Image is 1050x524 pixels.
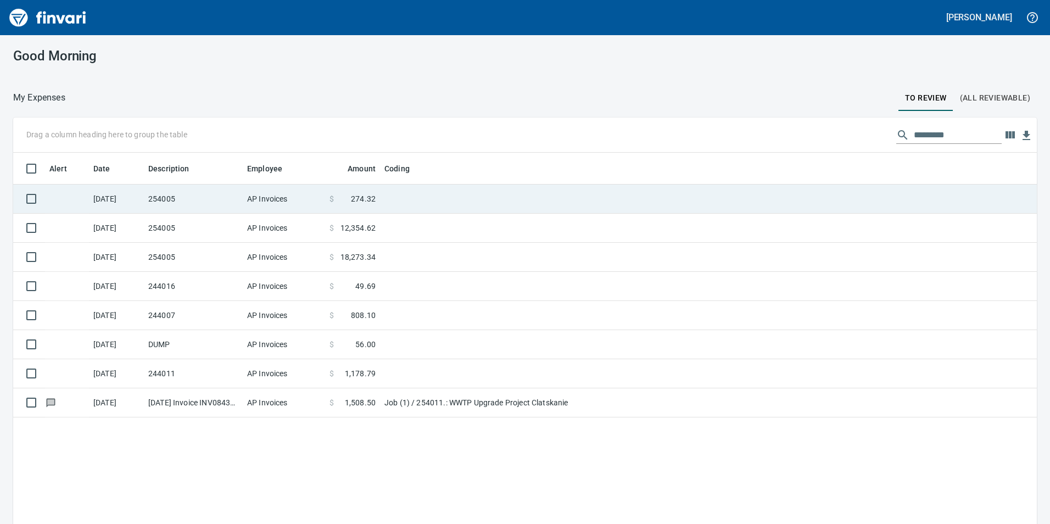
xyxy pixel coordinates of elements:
span: $ [329,310,334,321]
span: $ [329,281,334,292]
td: AP Invoices [243,388,325,417]
span: $ [329,397,334,408]
span: $ [329,222,334,233]
h5: [PERSON_NAME] [946,12,1012,23]
td: [DATE] [89,272,144,301]
td: [DATE] [89,243,144,272]
td: DUMP [144,330,243,359]
span: 808.10 [351,310,376,321]
span: 274.32 [351,193,376,204]
span: Amount [348,162,376,175]
td: [DATE] [89,301,144,330]
span: To Review [905,91,947,105]
span: Has messages [45,399,57,406]
td: 254005 [144,185,243,214]
span: $ [329,368,334,379]
span: Employee [247,162,297,175]
span: Description [148,162,189,175]
span: Date [93,162,125,175]
td: AP Invoices [243,330,325,359]
span: Alert [49,162,67,175]
span: 18,273.34 [340,252,376,263]
td: AP Invoices [243,243,325,272]
p: My Expenses [13,91,65,104]
td: [DATE] [89,214,144,243]
span: Alert [49,162,81,175]
span: $ [329,339,334,350]
td: AP Invoices [243,185,325,214]
td: AP Invoices [243,359,325,388]
button: Download Table [1018,127,1035,144]
h3: Good Morning [13,48,337,64]
td: AP Invoices [243,301,325,330]
td: [DATE] [89,330,144,359]
td: 244016 [144,272,243,301]
span: $ [329,193,334,204]
td: [DATE] Invoice INV084364 from Traffic Safety Supply Co. Inc (1-11034) [144,388,243,417]
span: 49.69 [355,281,376,292]
td: [DATE] [89,185,144,214]
nav: breadcrumb [13,91,65,104]
td: AP Invoices [243,214,325,243]
button: Choose columns to display [1002,127,1018,143]
span: Employee [247,162,282,175]
td: AP Invoices [243,272,325,301]
span: 56.00 [355,339,376,350]
span: $ [329,252,334,263]
span: 1,508.50 [345,397,376,408]
td: [DATE] [89,388,144,417]
img: Finvari [7,4,89,31]
p: Drag a column heading here to group the table [26,129,187,140]
span: 1,178.79 [345,368,376,379]
td: [DATE] [89,359,144,388]
span: Amount [333,162,376,175]
td: Job (1) / 254011.: WWTP Upgrade Project Clatskanie [380,388,655,417]
button: [PERSON_NAME] [943,9,1015,26]
span: Coding [384,162,424,175]
span: 12,354.62 [340,222,376,233]
span: (All Reviewable) [960,91,1030,105]
span: Date [93,162,110,175]
td: 254005 [144,243,243,272]
td: 254005 [144,214,243,243]
td: 244011 [144,359,243,388]
span: Coding [384,162,410,175]
td: 244007 [144,301,243,330]
span: Description [148,162,204,175]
